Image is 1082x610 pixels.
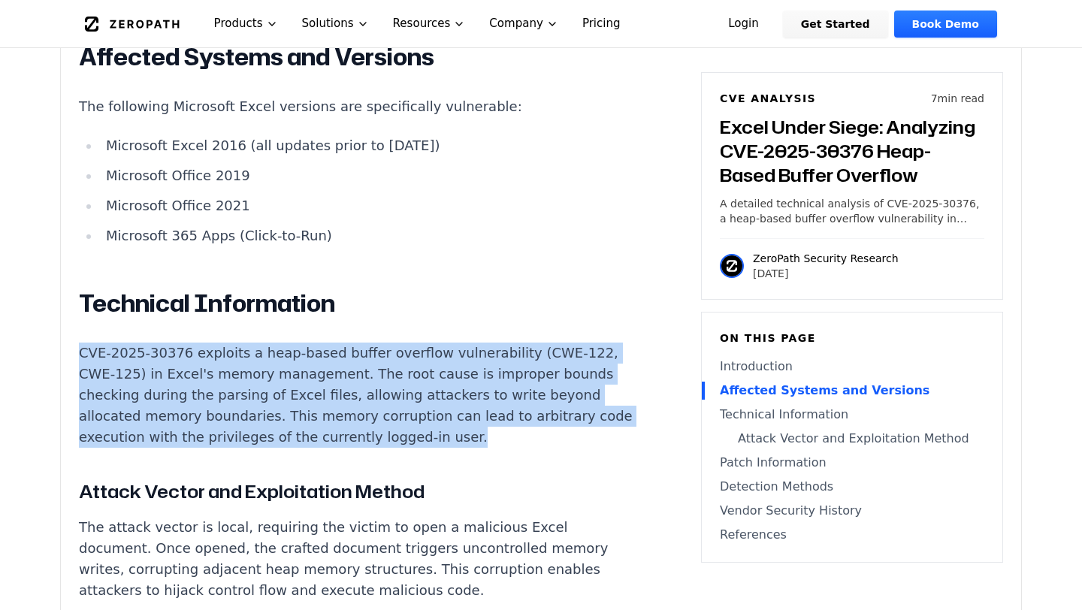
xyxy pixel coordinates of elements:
h3: Excel Under Siege: Analyzing CVE-2025-30376 Heap-Based Buffer Overflow [720,115,984,187]
a: Patch Information [720,454,984,472]
h3: Attack Vector and Exploitation Method [79,478,638,505]
a: Vendor Security History [720,502,984,520]
img: ZeroPath Security Research [720,254,744,278]
h2: Technical Information [79,288,638,319]
a: Book Demo [894,11,997,38]
a: Introduction [720,358,984,376]
p: [DATE] [753,266,899,281]
li: Microsoft Office 2021 [100,195,638,216]
p: ZeroPath Security Research [753,251,899,266]
li: Microsoft Office 2019 [100,165,638,186]
a: Get Started [783,11,888,38]
p: The attack vector is local, requiring the victim to open a malicious Excel document. Once opened,... [79,517,638,601]
a: Attack Vector and Exploitation Method [720,430,984,448]
p: The following Microsoft Excel versions are specifically vulnerable: [79,96,638,117]
p: CVE-2025-30376 exploits a heap-based buffer overflow vulnerability (CWE-122, CWE-125) in Excel's ... [79,343,638,448]
h6: CVE Analysis [720,91,816,106]
p: 7 min read [931,91,984,106]
a: References [720,526,984,544]
a: Technical Information [720,406,984,424]
li: Microsoft Excel 2016 (all updates prior to [DATE]) [100,135,638,156]
a: Affected Systems and Versions [720,382,984,400]
a: Detection Methods [720,478,984,496]
p: A detailed technical analysis of CVE-2025-30376, a heap-based buffer overflow vulnerability in Mi... [720,196,984,226]
a: Login [710,11,777,38]
li: Microsoft 365 Apps (Click-to-Run) [100,225,638,246]
h6: On this page [720,331,984,346]
h2: Affected Systems and Versions [79,42,638,72]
